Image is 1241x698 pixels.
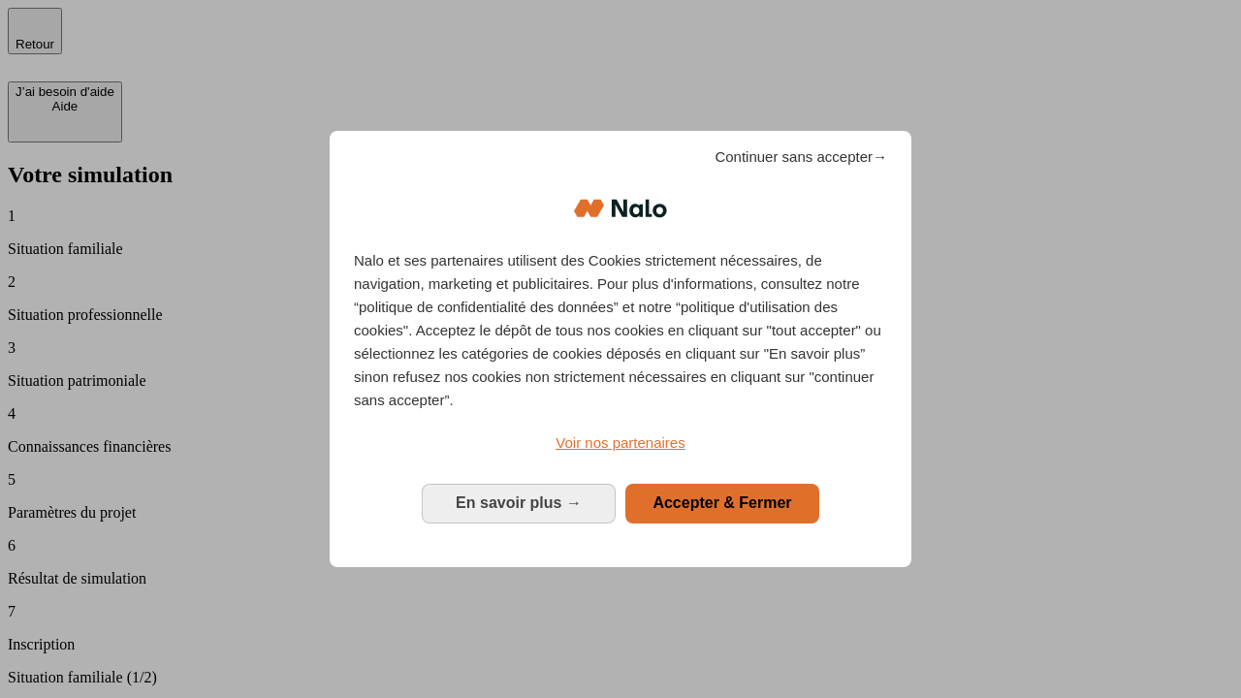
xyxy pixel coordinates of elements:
span: En savoir plus → [456,494,582,511]
span: Voir nos partenaires [556,434,684,451]
span: Continuer sans accepter→ [715,145,887,169]
div: Bienvenue chez Nalo Gestion du consentement [330,131,911,566]
img: Logo [574,179,667,238]
p: Nalo et ses partenaires utilisent des Cookies strictement nécessaires, de navigation, marketing e... [354,249,887,412]
button: Accepter & Fermer: Accepter notre traitement des données et fermer [625,484,819,523]
span: Accepter & Fermer [652,494,791,511]
button: En savoir plus: Configurer vos consentements [422,484,616,523]
a: Voir nos partenaires [354,431,887,455]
